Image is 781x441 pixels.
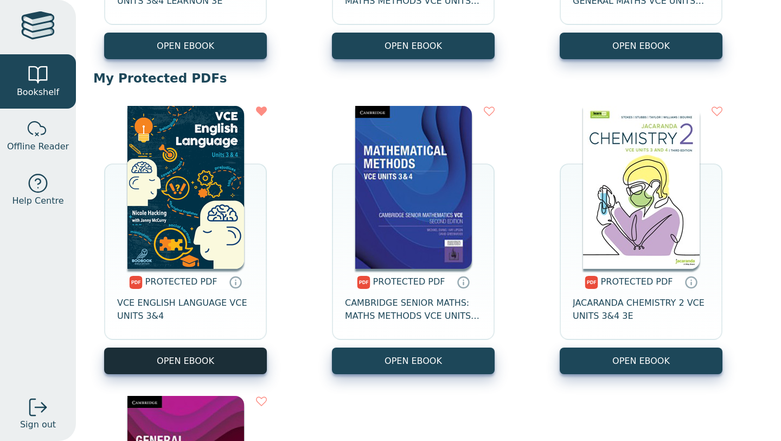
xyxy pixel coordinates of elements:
[145,276,217,287] span: PROTECTED PDF
[93,70,764,86] p: My Protected PDFs
[355,106,472,269] img: cea1695d-8d03-432f-89b2-f6b155ec63db.jpg
[373,276,445,287] span: PROTECTED PDF
[12,194,63,207] span: Help Centre
[573,297,709,323] span: JACARANDA CHEMISTRY 2 VCE UNITS 3&4 3E
[345,297,482,323] span: CAMBRIDGE SENIOR MATHS: MATHS METHODS VCE UNITS 3&4
[104,33,267,59] button: OPEN EBOOK
[229,275,242,288] a: Protected PDFs cannot be printed, copied or shared. They can be accessed online through Education...
[17,86,59,99] span: Bookshelf
[332,33,495,59] button: OPEN EBOOK
[129,276,143,289] img: pdf.svg
[7,140,69,153] span: Offline Reader
[583,106,700,269] img: f5466d8b-ac77-47c0-b1b3-4d8b703fd508.jpg
[560,348,722,374] a: OPEN EBOOK
[127,106,244,269] img: 8b4a5ede-dcfe-47a6-ba98-2251030b2271.png
[601,276,673,287] span: PROTECTED PDF
[332,348,495,374] a: OPEN EBOOK
[20,418,56,431] span: Sign out
[357,276,370,289] img: pdf.svg
[104,348,267,374] a: OPEN EBOOK
[684,275,697,288] a: Protected PDFs cannot be printed, copied or shared. They can be accessed online through Education...
[117,297,254,323] span: VCE ENGLISH LANGUAGE VCE UNITS 3&4
[585,276,598,289] img: pdf.svg
[457,275,470,288] a: Protected PDFs cannot be printed, copied or shared. They can be accessed online through Education...
[560,33,722,59] button: OPEN EBOOK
